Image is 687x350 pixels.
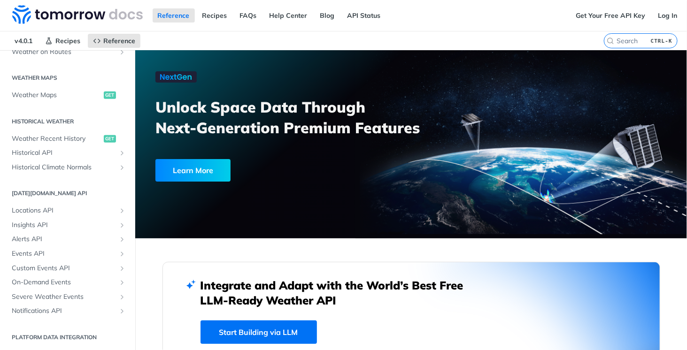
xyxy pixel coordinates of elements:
[7,333,128,342] h2: Platform DATA integration
[7,132,128,146] a: Weather Recent Historyget
[118,48,126,56] button: Show subpages for Weather on Routes
[118,164,126,171] button: Show subpages for Historical Climate Normals
[118,279,126,286] button: Show subpages for On-Demand Events
[7,232,128,246] a: Alerts APIShow subpages for Alerts API
[118,250,126,258] button: Show subpages for Events API
[155,159,231,182] div: Learn More
[648,36,675,46] kbd: CTRL-K
[653,8,682,23] a: Log In
[9,34,38,48] span: v4.0.1
[118,236,126,243] button: Show subpages for Alerts API
[7,146,128,160] a: Historical APIShow subpages for Historical API
[155,159,368,182] a: Learn More
[12,249,116,259] span: Events API
[55,37,80,45] span: Recipes
[88,34,140,48] a: Reference
[12,91,101,100] span: Weather Maps
[118,149,126,157] button: Show subpages for Historical API
[7,45,128,59] a: Weather on RoutesShow subpages for Weather on Routes
[12,292,116,302] span: Severe Weather Events
[7,247,128,261] a: Events APIShow subpages for Events API
[571,8,650,23] a: Get Your Free API Key
[104,135,116,143] span: get
[12,47,116,57] span: Weather on Routes
[40,34,85,48] a: Recipes
[7,275,128,289] a: On-Demand EventsShow subpages for On-Demand Events
[607,37,614,45] svg: Search
[155,71,197,83] img: NextGen
[12,278,116,287] span: On-Demand Events
[118,207,126,214] button: Show subpages for Locations API
[153,8,195,23] a: Reference
[118,293,126,301] button: Show subpages for Severe Weather Events
[7,88,128,102] a: Weather Mapsget
[12,264,116,273] span: Custom Events API
[12,306,116,316] span: Notifications API
[118,307,126,315] button: Show subpages for Notifications API
[155,97,421,138] h3: Unlock Space Data Through Next-Generation Premium Features
[12,221,116,230] span: Insights API
[12,5,143,24] img: Tomorrow.io Weather API Docs
[12,235,116,244] span: Alerts API
[7,261,128,275] a: Custom Events APIShow subpages for Custom Events API
[103,37,135,45] span: Reference
[12,206,116,215] span: Locations API
[118,221,126,229] button: Show subpages for Insights API
[197,8,232,23] a: Recipes
[7,204,128,218] a: Locations APIShow subpages for Locations API
[201,320,317,344] a: Start Building via LLM
[7,218,128,232] a: Insights APIShow subpages for Insights API
[7,117,128,126] h2: Historical Weather
[342,8,386,23] a: API Status
[118,265,126,272] button: Show subpages for Custom Events API
[104,91,116,99] span: get
[315,8,340,23] a: Blog
[264,8,313,23] a: Help Center
[7,74,128,82] h2: Weather Maps
[235,8,262,23] a: FAQs
[7,290,128,304] a: Severe Weather EventsShow subpages for Severe Weather Events
[7,189,128,198] h2: [DATE][DOMAIN_NAME] API
[12,163,116,172] span: Historical Climate Normals
[12,148,116,158] span: Historical API
[7,160,128,175] a: Historical Climate NormalsShow subpages for Historical Climate Normals
[201,278,478,308] h2: Integrate and Adapt with the World’s Best Free LLM-Ready Weather API
[12,134,101,144] span: Weather Recent History
[7,304,128,318] a: Notifications APIShow subpages for Notifications API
